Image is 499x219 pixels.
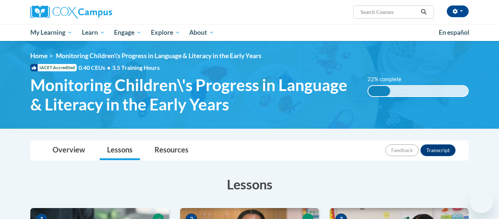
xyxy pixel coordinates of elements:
iframe: Button to launch messaging window [470,190,493,213]
div: 22% complete [368,86,390,96]
span: 0.40 CEUs [79,64,112,72]
button: Account Settings [447,5,469,17]
a: Resources [147,141,196,160]
a: Overview [45,141,92,160]
button: Search [418,8,429,16]
span: Monitoring Children\'s Progress in Language & Literacy in the Early Years [30,75,357,114]
div: Main menu [19,24,480,41]
span: About [189,28,214,37]
a: Learn [77,24,110,41]
span: Monitoring Children\'s Progress in Language & Literacy in the Early Years [56,52,262,60]
span: Explore [151,28,180,37]
a: Lessons [100,141,140,160]
span: En español [439,29,469,36]
a: About [185,24,219,41]
span: • [107,64,110,71]
h3: Lessons [30,175,469,193]
button: Transcript [420,144,456,156]
span: Learn [82,28,105,37]
a: Home [30,52,47,60]
img: Cox Campus [30,5,112,19]
a: Cox Campus [30,5,169,19]
a: My Learning [26,24,77,41]
a: Explore [146,24,185,41]
input: Search Courses [360,8,418,16]
a: En español [434,25,474,40]
span: Engage [114,28,141,37]
span: 3.5 Training Hours [112,64,160,71]
span: My Learning [30,28,72,37]
label: 22% complete [367,75,410,83]
span: IACET Accredited [30,64,77,71]
a: Engage [109,24,146,41]
button: Feedback [385,144,419,156]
